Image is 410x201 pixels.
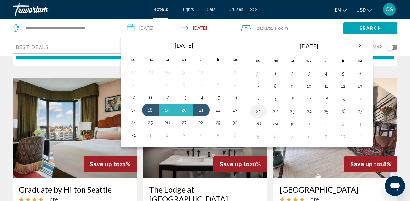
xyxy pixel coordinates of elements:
button: Day 28 [196,118,206,127]
button: Day 27 [355,107,365,116]
button: Day 22 [213,106,223,114]
button: Day 13 [355,82,365,91]
a: Cars [207,7,216,12]
span: Save up to [220,161,250,167]
span: Hotels [153,7,168,12]
button: Day 22 [270,107,280,116]
button: Day 19 [162,106,172,114]
button: Toggle map [382,45,397,50]
button: Check-in date: Aug 18, 2025 Check-out date: Aug 21, 2025 [121,19,235,38]
button: User Menu [381,3,397,16]
span: CS [386,6,393,13]
button: Day 15 [213,93,223,102]
button: Day 4 [355,119,365,128]
button: Day 26 [162,118,172,127]
button: Day 14 [253,94,263,103]
button: Day 10 [304,82,314,91]
button: Day 3 [338,119,348,128]
button: Day 11 [145,93,155,102]
span: en [335,8,341,13]
button: Day 30 [230,118,240,127]
button: Day 31 [253,69,263,78]
button: Day 18 [145,106,155,114]
button: Change currency [356,5,372,14]
button: Day 16 [230,93,240,102]
button: Day 9 [321,132,331,141]
button: Search [343,22,397,34]
button: Day 7 [196,81,206,89]
span: 2 [256,24,272,33]
button: Day 29 [162,68,172,77]
span: USD [356,8,366,13]
button: Day 3 [304,69,314,78]
button: Day 20 [179,106,189,114]
div: 20% [213,156,267,172]
span: Save up to [350,161,380,167]
span: Search [359,26,381,31]
button: Day 23 [287,107,297,116]
button: Day 12 [338,82,348,91]
button: Day 14 [196,93,206,102]
mat-select: Sort by [16,45,135,50]
button: Day 13 [179,93,189,102]
button: Day 17 [128,106,138,114]
button: Day 17 [304,94,314,103]
div: 21% [84,156,137,172]
button: Day 30 [287,119,297,128]
button: Day 31 [128,131,138,140]
a: Hotel image [13,78,137,178]
button: Day 8 [213,81,223,89]
div: 18% [344,156,397,172]
button: Day 2 [162,131,172,140]
button: Day 11 [321,82,331,91]
span: Cruises [228,7,243,12]
button: Day 2 [321,119,331,128]
span: Best Deals [16,45,49,50]
th: [DATE] [267,39,352,54]
button: Day 27 [128,68,138,77]
button: Day 21 [253,107,263,116]
span: Save up to [90,161,120,167]
button: Day 11 [355,132,365,141]
button: Day 30 [179,68,189,77]
button: Travelers: 2 adults, 0 children [235,19,343,38]
button: Next month [352,39,369,53]
iframe: Button to launch messaging window [385,176,405,196]
button: Day 16 [287,94,297,103]
button: Day 1 [213,68,223,77]
button: Day 6 [179,81,189,89]
a: Graduate by Hilton Seattle [19,185,130,194]
button: Day 10 [128,93,138,102]
button: Day 20 [355,94,365,103]
span: , 1 [272,24,288,33]
button: Day 3 [128,81,138,89]
a: Flights [181,7,194,12]
button: Day 29 [270,119,280,128]
button: Day 10 [338,132,348,141]
button: Day 4 [321,69,331,78]
span: Map [373,43,382,52]
button: Day 6 [230,131,240,140]
button: Day 3 [179,131,189,140]
button: Day 5 [162,81,172,89]
button: Day 1 [304,119,314,128]
button: Day 7 [287,132,297,141]
span: Adults [259,26,272,31]
button: Day 5 [213,131,223,140]
button: Day 26 [338,107,348,116]
button: Day 2 [287,69,297,78]
a: [GEOGRAPHIC_DATA] [280,185,391,194]
button: Day 18 [321,94,331,103]
th: [DATE] [142,39,227,52]
button: Day 6 [270,132,280,141]
button: Day 9 [230,81,240,89]
button: Day 1 [145,131,155,140]
button: Day 4 [196,131,206,140]
button: Day 5 [253,132,263,141]
button: Day 1 [270,69,280,78]
button: Day 19 [338,94,348,103]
